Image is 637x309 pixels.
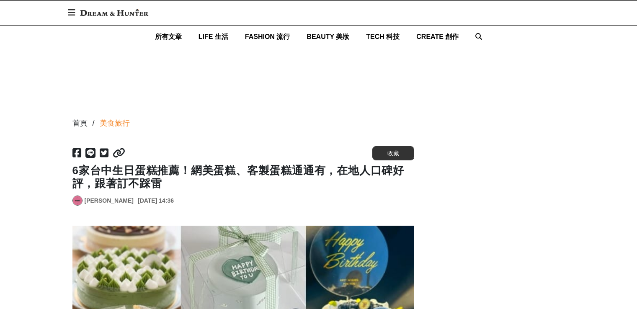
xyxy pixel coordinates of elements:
[138,196,174,205] div: [DATE] 14:36
[199,26,228,48] a: LIFE 生活
[85,196,134,205] a: [PERSON_NAME]
[307,33,349,40] span: BEAUTY 美妝
[307,26,349,48] a: BEAUTY 美妝
[72,196,83,206] a: Avatar
[372,146,414,160] button: 收藏
[76,5,152,20] img: Dream & Hunter
[366,33,400,40] span: TECH 科技
[72,164,414,190] h1: 6家台中生日蛋糕推薦！網美蛋糕、客製蛋糕通通有，在地人口碑好評，跟著訂不踩雷
[155,33,182,40] span: 所有文章
[100,118,130,129] a: 美食旅行
[416,26,459,48] a: CREATE 創作
[199,33,228,40] span: LIFE 生活
[245,33,290,40] span: FASHION 流行
[73,196,82,205] img: Avatar
[245,26,290,48] a: FASHION 流行
[416,33,459,40] span: CREATE 創作
[155,26,182,48] a: 所有文章
[72,118,88,129] div: 首頁
[366,26,400,48] a: TECH 科技
[93,118,95,129] div: /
